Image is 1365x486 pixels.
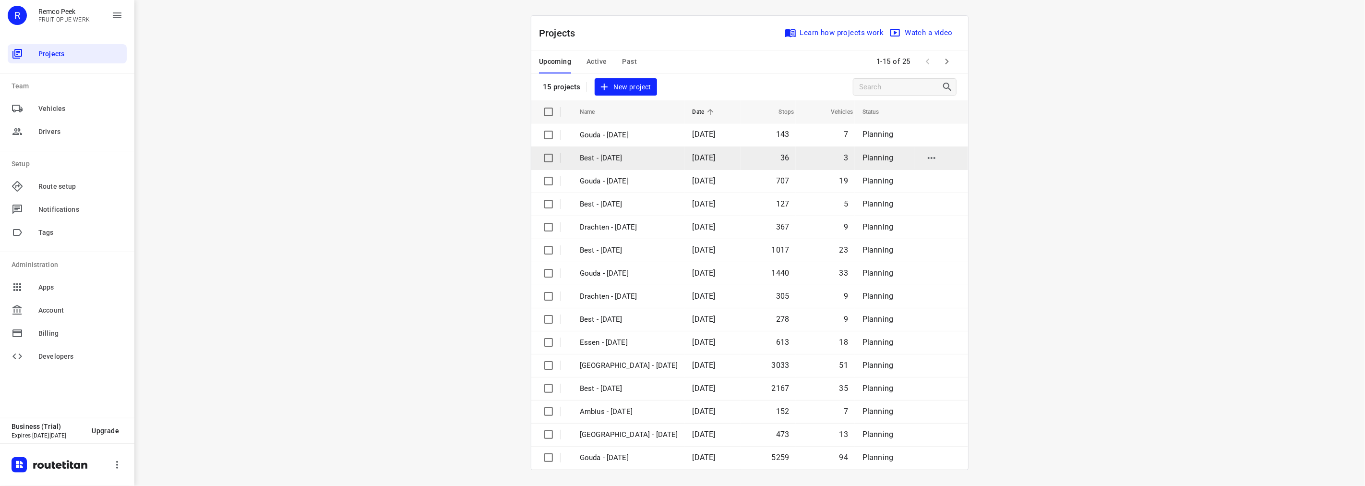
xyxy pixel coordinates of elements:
[862,106,892,118] span: Status
[580,245,678,256] p: Best - Wednesday
[776,430,790,439] span: 473
[580,314,678,325] p: Best - Tuesday
[580,406,678,417] p: Ambius - Monday
[38,305,123,316] span: Account
[8,44,127,63] div: Projects
[693,106,717,118] span: Date
[38,49,123,59] span: Projects
[839,338,848,347] span: 18
[38,182,123,192] span: Route setup
[693,384,716,393] span: [DATE]
[8,347,127,366] div: Developers
[38,16,90,23] p: FRUIT OP JE WERK
[839,268,848,278] span: 33
[587,56,607,68] span: Active
[38,282,123,292] span: Apps
[580,337,678,348] p: Essen - Monday
[776,315,790,324] span: 278
[918,52,937,71] span: Previous Page
[862,222,893,231] span: Planning
[844,199,848,208] span: 5
[776,222,790,231] span: 367
[693,268,716,278] span: [DATE]
[693,130,716,139] span: [DATE]
[818,106,853,118] span: Vehicles
[38,205,123,215] span: Notifications
[862,338,893,347] span: Planning
[623,56,637,68] span: Past
[862,315,893,324] span: Planning
[693,315,716,324] span: [DATE]
[8,200,127,219] div: Notifications
[844,153,848,162] span: 3
[580,268,678,279] p: Gouda - Tuesday
[38,8,90,15] p: Remco Peek
[839,361,848,370] span: 51
[862,153,893,162] span: Planning
[873,51,914,72] span: 1-15 of 25
[862,384,893,393] span: Planning
[580,199,678,210] p: Best - Thursday
[839,384,848,393] span: 35
[580,153,678,164] p: Best - Friday
[8,324,127,343] div: Billing
[693,407,716,416] span: [DATE]
[693,430,716,439] span: [DATE]
[942,81,956,93] div: Search
[693,292,716,301] span: [DATE]
[38,104,123,114] span: Vehicles
[776,130,790,139] span: 143
[38,127,123,137] span: Drivers
[862,199,893,208] span: Planning
[600,81,651,93] span: New project
[595,78,657,96] button: New project
[776,176,790,185] span: 707
[580,106,608,118] span: Name
[859,80,942,95] input: Search projects
[776,199,790,208] span: 127
[772,245,790,255] span: 1017
[772,453,790,462] span: 5259
[844,292,848,301] span: 9
[580,176,678,187] p: Gouda - Thursday
[862,453,893,462] span: Planning
[8,177,127,196] div: Route setup
[839,453,848,462] span: 94
[580,130,678,141] p: Gouda - Friday
[937,52,957,71] span: Next Page
[839,176,848,185] span: 19
[12,432,84,439] p: Expires [DATE][DATE]
[543,83,581,91] p: 15 projects
[844,130,848,139] span: 7
[8,301,127,320] div: Account
[693,338,716,347] span: [DATE]
[580,222,678,233] p: Drachten - Wednesday
[8,223,127,242] div: Tags
[772,268,790,278] span: 1440
[862,361,893,370] span: Planning
[38,352,123,362] span: Developers
[539,26,583,40] p: Projects
[8,278,127,297] div: Apps
[772,361,790,370] span: 3033
[776,338,790,347] span: 613
[580,452,678,463] p: Gouda - Monday
[844,315,848,324] span: 9
[839,245,848,255] span: 23
[8,6,27,25] div: R
[8,122,127,141] div: Drivers
[8,99,127,118] div: Vehicles
[693,176,716,185] span: [DATE]
[580,360,678,371] p: Zwolle - Monday
[862,130,893,139] span: Planning
[12,159,127,169] p: Setup
[693,245,716,255] span: [DATE]
[12,81,127,91] p: Team
[862,292,893,301] span: Planning
[693,199,716,208] span: [DATE]
[776,407,790,416] span: 152
[772,384,790,393] span: 2167
[84,422,127,439] button: Upgrade
[862,245,893,255] span: Planning
[693,361,716,370] span: [DATE]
